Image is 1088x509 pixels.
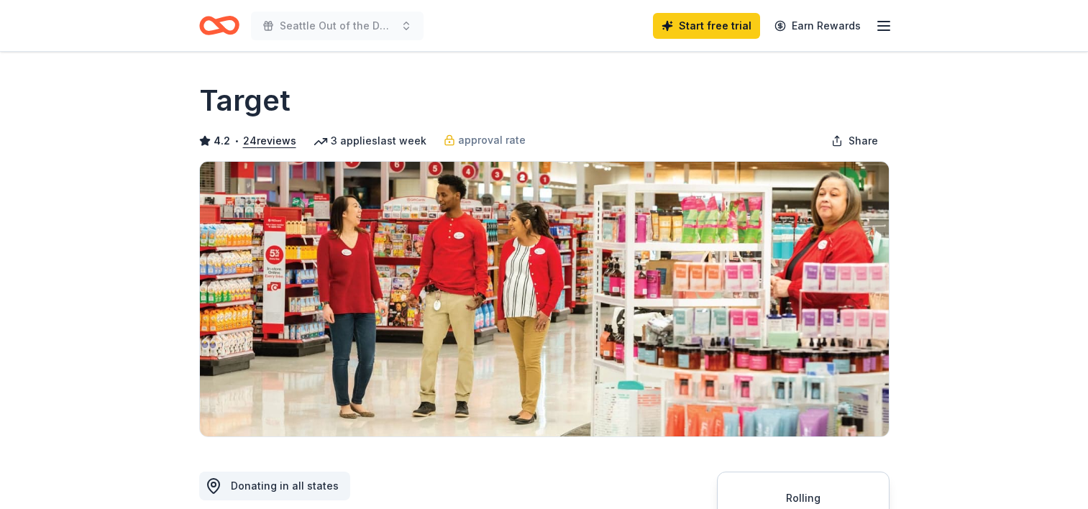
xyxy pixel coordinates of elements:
[280,17,395,35] span: Seattle Out of the Darkness Community Walk
[243,132,296,150] button: 24reviews
[653,13,760,39] a: Start free trial
[251,12,424,40] button: Seattle Out of the Darkness Community Walk
[199,9,239,42] a: Home
[849,132,878,150] span: Share
[820,127,890,155] button: Share
[231,480,339,492] span: Donating in all states
[234,135,239,147] span: •
[444,132,526,149] a: approval rate
[735,490,872,507] div: Rolling
[200,162,889,436] img: Image for Target
[314,132,426,150] div: 3 applies last week
[458,132,526,149] span: approval rate
[199,81,291,121] h1: Target
[766,13,869,39] a: Earn Rewards
[214,132,230,150] span: 4.2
